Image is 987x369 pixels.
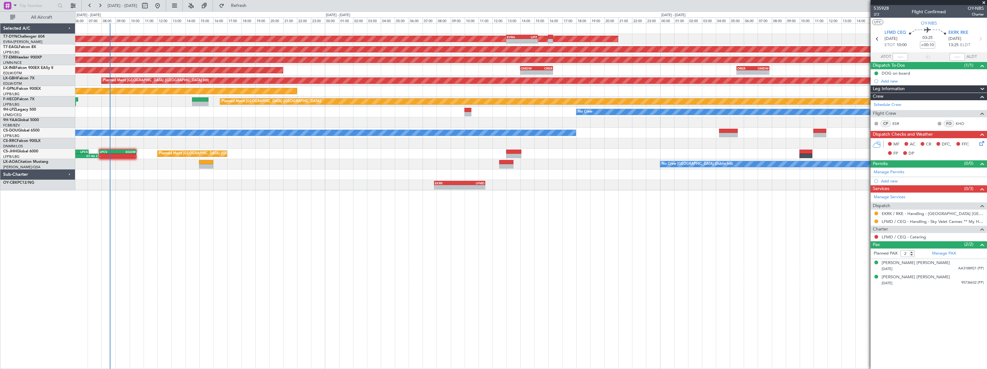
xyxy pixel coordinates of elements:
[882,219,984,224] a: LFMD / CEQ - Handling - Sky Valet Cannes ** My Handling**LFMD / CEQ
[3,129,40,132] a: CS-DOUGlobal 6500
[158,17,171,23] div: 12:00
[968,5,984,12] span: OY-NBS
[367,17,381,23] div: 03:00
[873,110,896,117] span: Flight Crew
[283,17,297,23] div: 21:00
[814,17,828,23] div: 11:00
[493,17,506,23] div: 12:00
[881,78,984,84] div: Add new
[3,123,20,128] a: FCBB/BZV
[964,185,973,192] span: (0/3)
[958,266,984,271] span: AA3188921 (PP)
[241,17,255,23] div: 18:00
[3,160,48,164] a: LX-AOACitation Mustang
[3,144,23,149] a: DNMM/LOS
[325,17,339,23] div: 00:00
[873,241,880,249] span: Pax
[506,17,520,23] div: 13:00
[3,56,16,59] span: T7-EMI
[881,178,984,184] div: Add new
[922,35,933,41] span: 03:25
[897,42,907,48] span: 10:00
[855,17,869,23] div: 14:00
[353,17,367,23] div: 02:00
[873,62,905,69] span: Dispatch To-Dos
[3,66,16,70] span: LX-INB
[103,76,209,85] div: Planned Maint [GEOGRAPHIC_DATA] ([GEOGRAPHIC_DATA] Intl)
[520,17,534,23] div: 14:00
[102,17,115,23] div: 08:00
[435,181,460,185] div: EKRK
[881,54,891,60] span: ATOT
[77,13,101,18] div: [DATE] - [DATE]
[3,77,34,80] a: LX-GBHFalcon 7X
[882,281,892,286] span: [DATE]
[297,17,311,23] div: 22:00
[874,194,905,200] a: Manage Services
[966,54,977,60] span: ALDT
[873,93,884,100] span: Crew
[660,17,674,23] div: 00:00
[423,17,437,23] div: 07:00
[753,66,769,70] div: OMDW
[74,17,88,23] div: 06:00
[874,102,901,108] a: Schedule Crew
[460,181,485,185] div: LFMD
[800,17,814,23] div: 10:00
[960,42,970,48] span: ELDT
[893,141,899,148] span: MF
[88,17,102,23] div: 07:00
[227,17,241,23] div: 17:00
[3,35,45,39] a: T7-DYNChallenger 604
[3,160,18,164] span: LX-AOA
[3,77,17,80] span: LX-GBH
[269,17,283,23] div: 20:00
[3,87,41,91] a: F-GPNJFalcon 900EX
[521,66,537,70] div: OMDW
[213,17,227,23] div: 16:00
[730,17,744,23] div: 05:00
[786,17,800,23] div: 09:00
[948,36,961,42] span: [DATE]
[3,150,17,153] span: CS-JHH
[3,92,20,96] a: LFPB/LBG
[171,17,185,23] div: 13:00
[873,226,888,233] span: Charter
[507,35,522,39] div: EVRA
[144,17,158,23] div: 11:00
[893,53,908,61] input: --:--
[507,39,522,43] div: -
[521,71,537,74] div: -
[702,17,716,23] div: 03:00
[948,30,968,36] span: EKRK RKE
[910,141,916,148] span: AC
[199,17,213,23] div: 15:00
[646,17,660,23] div: 23:00
[118,154,136,158] div: -
[3,35,17,39] span: T7-DYN
[892,121,907,126] a: ESR
[3,45,19,49] span: T7-EAGL
[885,30,906,36] span: LFMD CEQ
[882,260,950,266] div: [PERSON_NAME] [PERSON_NAME]
[3,81,22,86] a: EDLW/DTM
[3,50,20,55] a: LFPB/LBG
[3,40,42,44] a: EVRA/[PERSON_NAME]
[311,17,325,23] div: 23:00
[962,141,969,148] span: FFC
[3,71,22,76] a: EDLW/DTM
[828,17,841,23] div: 12:00
[944,120,954,127] div: FO
[255,17,269,23] div: 19:00
[100,150,118,154] div: LPCS
[522,35,537,39] div: LIPZ
[3,181,34,185] a: OY-CBKPC12/NG
[716,17,730,23] div: 04:00
[3,66,53,70] a: LX-INBFalcon 900EX EASy II
[3,118,39,122] a: 9H-YAAGlobal 5000
[662,159,733,169] div: No Crew [GEOGRAPHIC_DATA] (Dublin Intl)
[578,107,593,117] div: No Crew
[3,113,22,117] a: LFMD/CEQ
[674,17,688,23] div: 01:00
[3,133,20,138] a: LFPB/LBG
